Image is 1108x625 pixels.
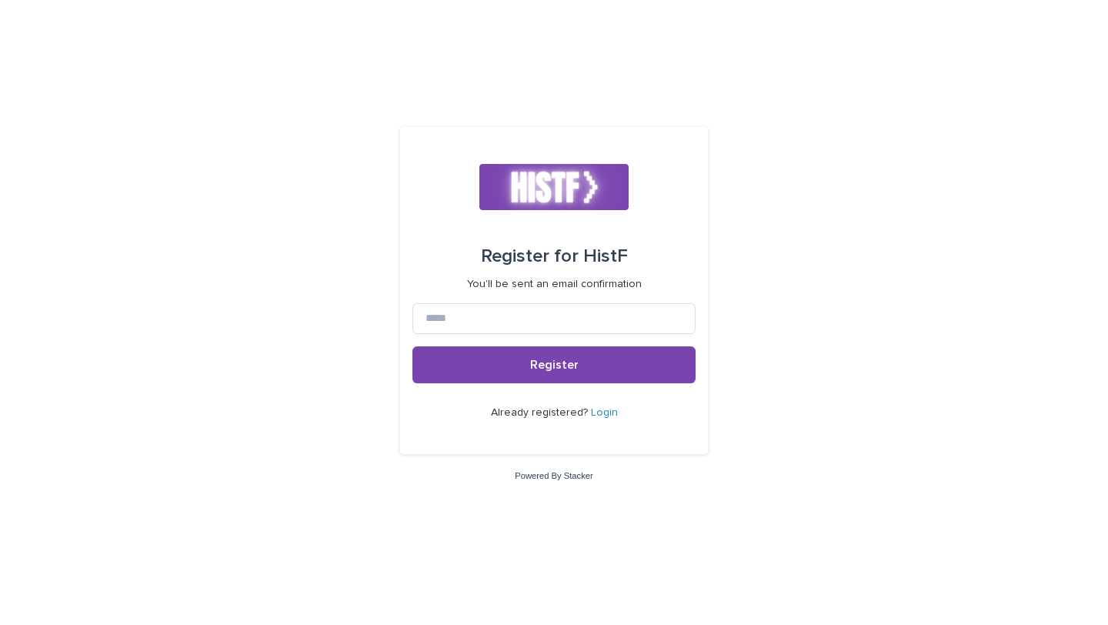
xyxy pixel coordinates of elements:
img: k2lX6XtKT2uGl0LI8IDL [479,164,629,210]
span: Register [530,359,579,371]
p: You'll be sent an email confirmation [467,278,642,291]
a: Powered By Stacker [515,471,592,480]
span: Register for [481,247,579,266]
button: Register [412,346,696,383]
a: Login [591,407,618,418]
span: Already registered? [491,407,591,418]
div: HistF [481,235,628,278]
